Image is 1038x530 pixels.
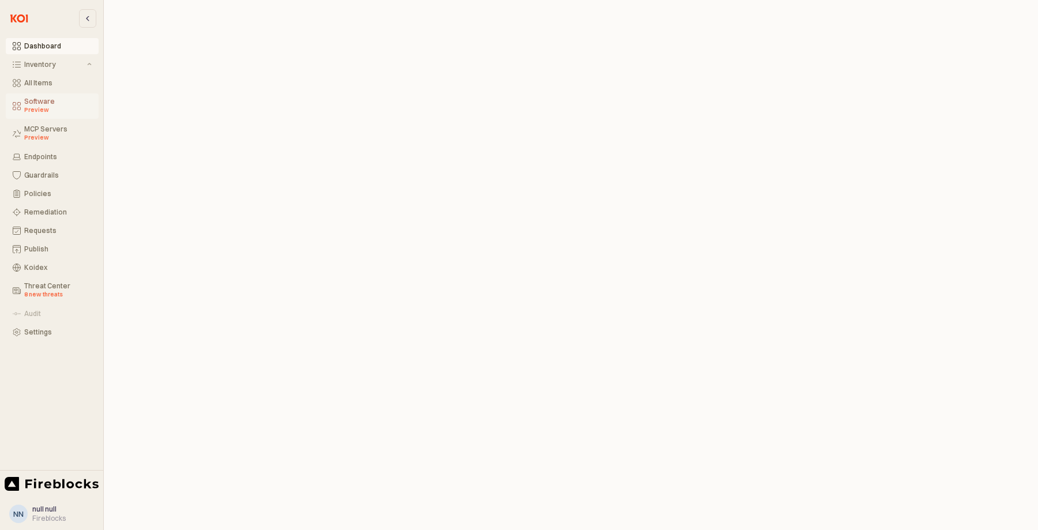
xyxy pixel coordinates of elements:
button: Policies [6,186,99,202]
button: MCP Servers [6,121,99,146]
div: Publish [24,245,92,253]
button: Inventory [6,57,99,73]
button: Requests [6,223,99,239]
span: null null [32,505,57,513]
div: Software [24,97,92,115]
div: Audit [24,310,92,318]
div: Koidex [24,264,92,272]
div: Threat Center [24,282,92,299]
button: All Items [6,75,99,91]
button: nn [9,505,28,523]
button: Koidex [6,260,99,276]
div: Preview [24,106,92,115]
div: Guardrails [24,171,92,179]
button: Audit [6,306,99,322]
div: 8 new threats [24,290,92,299]
div: Inventory [24,61,85,69]
button: Threat Center [6,278,99,303]
div: Requests [24,227,92,235]
div: MCP Servers [24,125,92,142]
button: Remediation [6,204,99,220]
div: All Items [24,79,92,87]
div: Endpoints [24,153,92,161]
button: Endpoints [6,149,99,165]
div: Preview [24,133,92,142]
button: Software [6,93,99,119]
button: Guardrails [6,167,99,183]
div: Dashboard [24,42,92,50]
div: Settings [24,328,92,336]
div: nn [13,508,24,520]
button: Publish [6,241,99,257]
div: Fireblocks [32,514,66,523]
div: Policies [24,190,92,198]
div: Remediation [24,208,92,216]
button: Settings [6,324,99,340]
button: Dashboard [6,38,99,54]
